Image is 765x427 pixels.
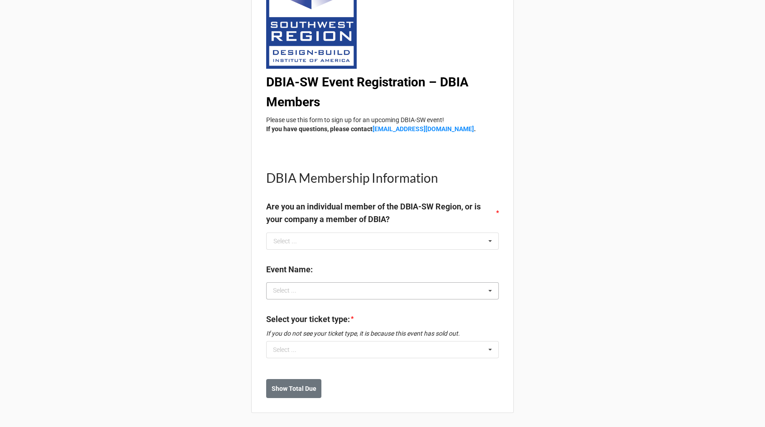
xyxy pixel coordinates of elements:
[266,200,495,226] label: Are you an individual member of the DBIA-SW Region, or is your company a member of DBIA?
[266,170,499,186] h1: DBIA Membership Information
[266,263,313,276] label: Event Name:
[266,115,499,133] p: Please use this form to sign up for an upcoming DBIA-SW event!
[271,285,310,296] div: Select ...
[266,125,476,133] strong: If you have questions, please contact .
[266,75,469,109] b: DBIA-SW Event Registration – DBIA Members
[266,379,321,398] button: Show Total Due
[272,384,316,394] b: Show Total Due
[273,238,297,244] div: Select ...
[266,330,460,337] em: If you do not see your ticket type, it is because this event has sold out.
[266,313,350,326] label: Select your ticket type:
[271,344,310,355] div: Select ...
[373,125,474,133] a: [EMAIL_ADDRESS][DOMAIN_NAME]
